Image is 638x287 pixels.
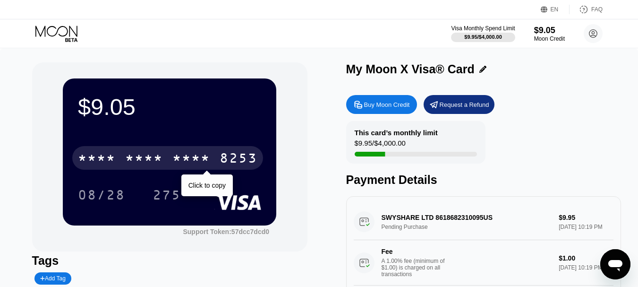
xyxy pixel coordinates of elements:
div: Moon Credit [534,35,565,42]
div: Add Tag [34,272,71,285]
div: $9.05Moon Credit [534,26,565,42]
div: 08/28 [78,189,125,204]
div: Visa Monthly Spend Limit$9.95/$4,000.00 [451,25,515,42]
div: Request a Refund [440,101,489,109]
div: This card’s monthly limit [355,129,438,137]
div: Visa Monthly Spend Limit [451,25,515,32]
div: Add Tag [40,275,66,282]
div: Fee [382,248,448,255]
div: Support Token:57dcc7dcd0 [183,228,269,235]
div: $9.95 / $4,000.00 [464,34,502,40]
div: FeeA 1.00% fee (minimum of $1.00) is charged on all transactions$1.00[DATE] 10:19 PM [354,240,614,286]
div: EN [551,6,559,13]
div: $9.05 [534,26,565,35]
div: [DATE] 10:19 PM [559,264,613,271]
div: My Moon X Visa® Card [346,62,475,76]
div: FAQ [591,6,603,13]
div: 8253 [220,152,257,167]
div: Click to copy [188,182,226,189]
div: A 1.00% fee (minimum of $1.00) is charged on all transactions [382,258,452,278]
div: Support Token: 57dcc7dcd0 [183,228,269,235]
div: Payment Details [346,173,621,187]
div: $9.95 / $4,000.00 [355,139,406,152]
div: EN [541,5,570,14]
div: Tags [32,254,307,268]
div: 08/28 [71,183,132,207]
div: $1.00 [559,254,613,262]
iframe: Button to launch messaging window [600,249,630,279]
div: Request a Refund [424,95,494,114]
div: FAQ [570,5,603,14]
div: 275 [145,183,188,207]
div: $9.05 [78,94,261,120]
div: Buy Moon Credit [346,95,417,114]
div: Buy Moon Credit [364,101,410,109]
div: 275 [153,189,181,204]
